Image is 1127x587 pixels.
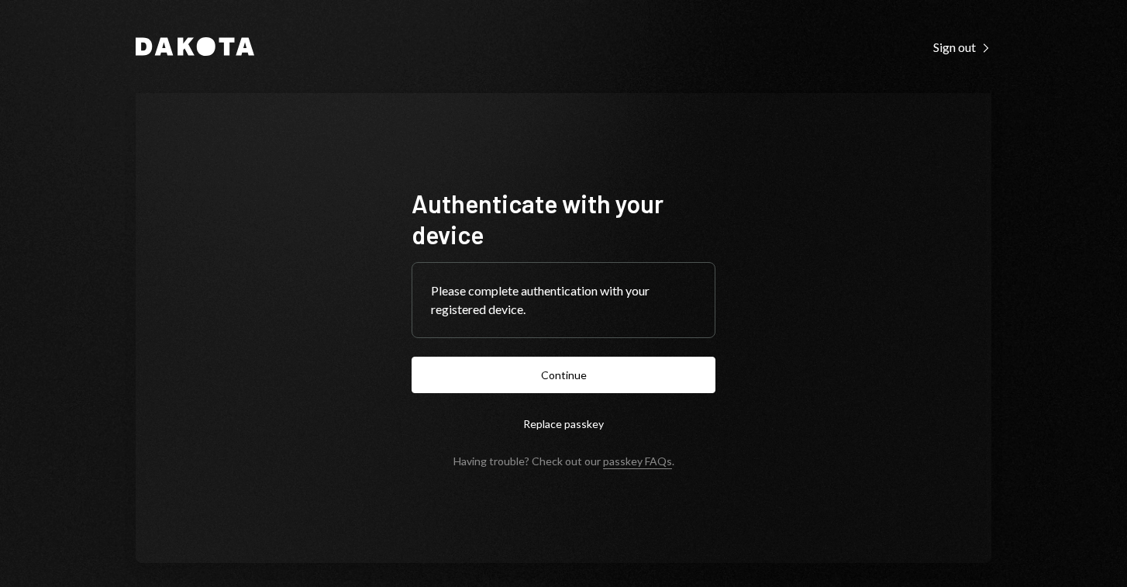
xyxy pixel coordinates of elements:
button: Continue [412,357,715,393]
div: Having trouble? Check out our . [453,454,674,468]
a: passkey FAQs [603,454,672,469]
a: Sign out [933,38,991,55]
button: Replace passkey [412,406,715,442]
div: Please complete authentication with your registered device. [431,281,696,319]
div: Sign out [933,40,991,55]
h1: Authenticate with your device [412,188,715,250]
